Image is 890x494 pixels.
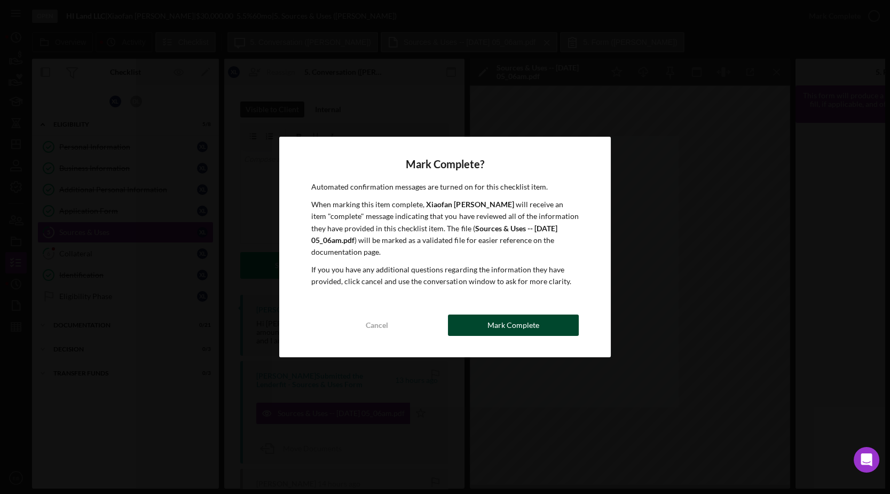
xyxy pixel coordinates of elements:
[854,447,879,473] div: Open Intercom Messenger
[311,158,578,170] h4: Mark Complete?
[487,315,539,336] div: Mark Complete
[448,315,579,336] button: Mark Complete
[311,181,578,193] p: Automated confirmation messages are turned on for this checklist item.
[426,200,514,209] b: Xiaofan [PERSON_NAME]
[311,315,442,336] button: Cancel
[311,199,578,258] p: When marking this item complete, will receive an item "complete" message indicating that you have...
[311,264,578,288] p: If you you have any additional questions regarding the information they have provided, click canc...
[366,315,388,336] div: Cancel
